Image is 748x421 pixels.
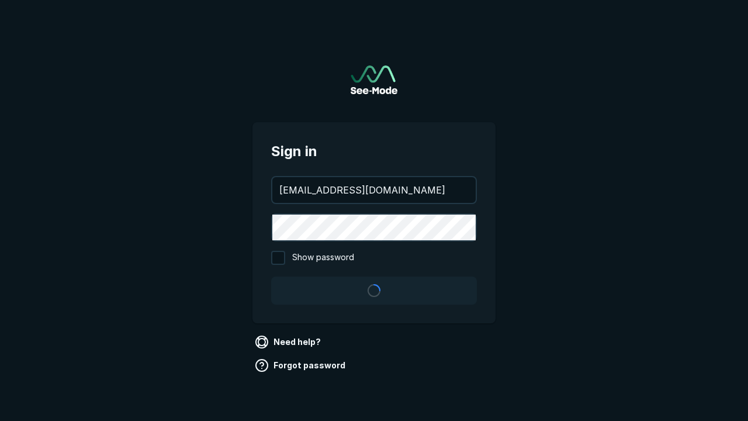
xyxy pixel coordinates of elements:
span: Sign in [271,141,477,162]
input: your@email.com [272,177,476,203]
span: Show password [292,251,354,265]
img: See-Mode Logo [351,65,397,94]
a: Forgot password [252,356,350,375]
a: Need help? [252,333,325,351]
a: Go to sign in [351,65,397,94]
